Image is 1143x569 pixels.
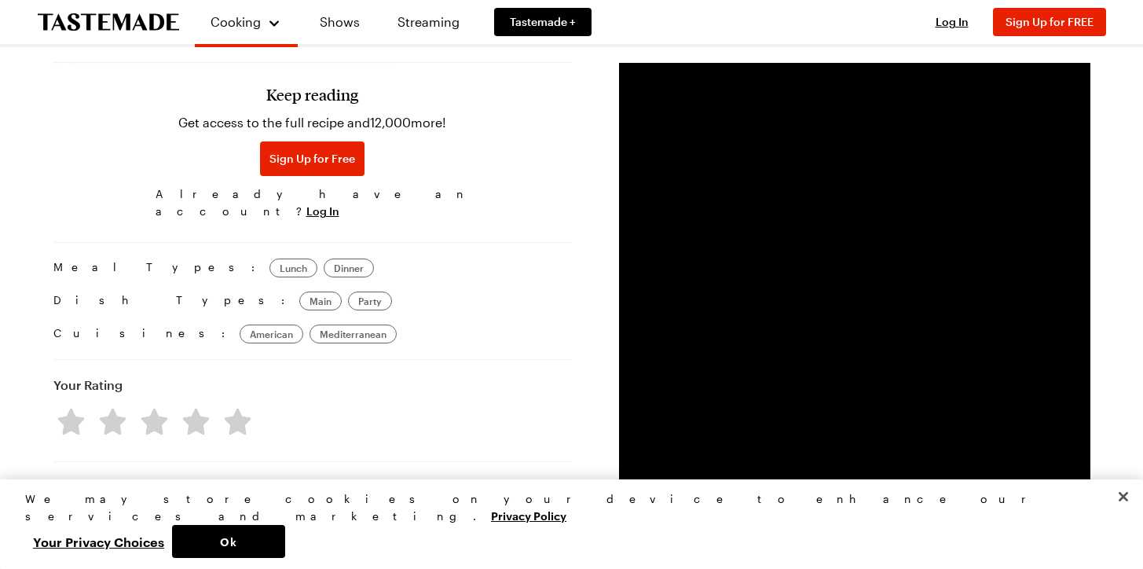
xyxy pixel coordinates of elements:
span: American [250,328,293,340]
span: Tastemade + [510,14,576,30]
span: Main [310,295,332,307]
video-js: Video Player [619,63,1090,534]
div: Privacy [25,490,1105,558]
button: Log In [921,14,984,30]
a: To Tastemade Home Page [38,13,179,31]
p: Get access to the full recipe and 12,000 more! [178,113,446,132]
h3: Keep reading [266,85,358,104]
button: Sign Up for FREE [993,8,1106,36]
a: Mediterranean [310,325,397,343]
span: Meal Types: [53,259,263,277]
a: Party [348,292,392,310]
button: Sign Up for Free [260,141,365,176]
span: Mediterranean [320,328,386,340]
span: Sign Up for FREE [1006,15,1094,28]
button: Cooking [211,6,282,38]
span: Cooking [211,14,261,29]
button: Log In [306,204,339,219]
button: Your Privacy Choices [25,525,172,558]
button: Ok [172,525,285,558]
span: Dish Types: [53,292,293,310]
a: Main [299,292,342,310]
span: Party [358,295,382,307]
h4: Your Rating [53,376,123,395]
button: Close [1106,479,1141,514]
a: Tastemade + [494,8,592,36]
a: American [240,325,303,343]
span: Lunch [280,262,307,274]
a: Lunch [269,259,317,277]
span: Sign Up for Free [269,151,355,167]
span: Log In [936,15,969,28]
span: Cuisines: [53,325,233,343]
span: Dinner [334,262,364,274]
a: More information about your privacy, opens in a new tab [491,508,566,523]
a: Dinner [324,259,374,277]
span: Already have an account? [156,185,470,220]
div: We may store cookies on your device to enhance our services and marketing. [25,490,1105,525]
